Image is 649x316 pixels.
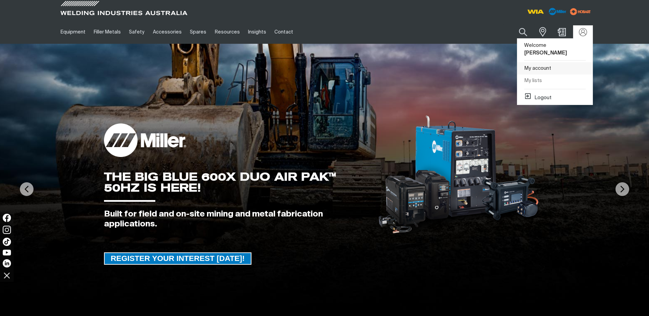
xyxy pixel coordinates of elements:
img: TikTok [3,238,11,246]
img: PrevArrow [20,182,34,196]
div: THE BIG BLUE 600X DUO AIR PAK™ 50HZ IS HERE! [104,171,367,193]
a: Insights [244,20,270,44]
a: Spares [186,20,210,44]
a: Contact [270,20,297,44]
img: YouTube [3,250,11,255]
img: Instagram [3,226,11,234]
a: My lists [517,75,593,87]
a: Equipment [56,20,90,44]
a: Filler Metals [90,20,125,44]
span: Welcome [524,43,567,56]
img: NextArrow [615,182,629,196]
div: Built for field and on-site mining and metal fabrication applications. [104,209,367,229]
button: Logout [524,92,551,101]
img: miller [568,6,593,17]
span: REGISTER YOUR INTEREST [DATE]! [105,252,251,265]
img: Facebook [3,214,11,222]
button: Search products [511,24,535,40]
b: [PERSON_NAME] [524,50,567,55]
a: REGISTER YOUR INTEREST TODAY! [104,252,252,265]
nav: Main [56,20,459,44]
input: Product name or item number... [503,24,535,40]
a: Accessories [149,20,186,44]
a: Resources [210,20,244,44]
img: hide socials [1,269,13,281]
a: My account [517,62,593,75]
a: Safety [125,20,148,44]
a: Shopping cart (0 product(s)) [556,28,567,36]
img: LinkedIn [3,259,11,267]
